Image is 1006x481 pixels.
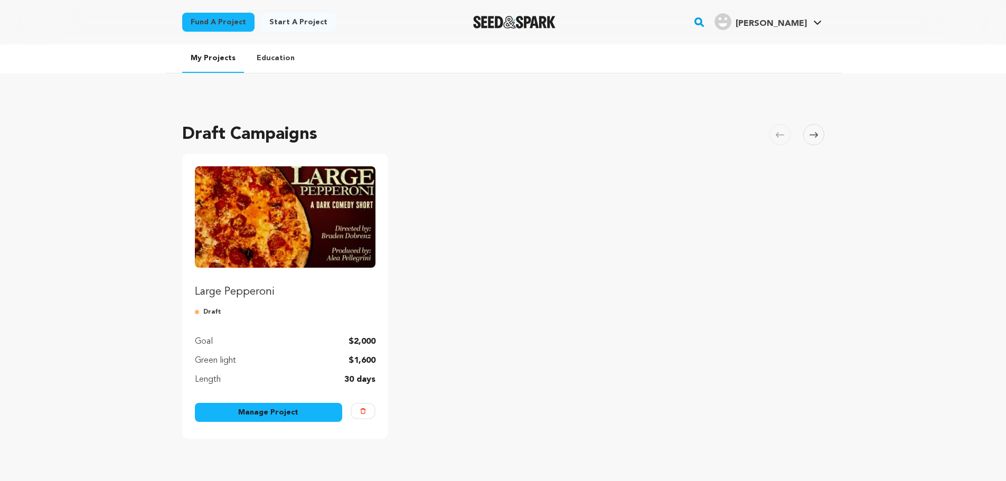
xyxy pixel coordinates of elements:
[195,354,236,367] p: Green light
[349,335,375,348] p: $2,000
[473,16,556,29] a: Seed&Spark Homepage
[344,373,375,386] p: 30 days
[182,44,244,73] a: My Projects
[714,13,807,30] div: Braden D.'s Profile
[261,13,336,32] a: Start a project
[712,11,824,30] a: Braden D.'s Profile
[349,354,375,367] p: $1,600
[195,403,343,422] a: Manage Project
[195,308,376,316] p: Draft
[195,166,376,299] a: Fund Large Pepperoni
[248,44,303,72] a: Education
[714,13,731,30] img: user.png
[473,16,556,29] img: Seed&Spark Logo Dark Mode
[736,20,807,28] span: [PERSON_NAME]
[360,408,366,414] img: trash-empty.svg
[182,122,317,147] h2: Draft Campaigns
[195,373,221,386] p: Length
[712,11,824,33] span: Braden D.'s Profile
[195,285,376,299] p: Large Pepperoni
[195,308,203,316] img: submitted-for-review.svg
[182,13,255,32] a: Fund a project
[195,335,213,348] p: Goal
